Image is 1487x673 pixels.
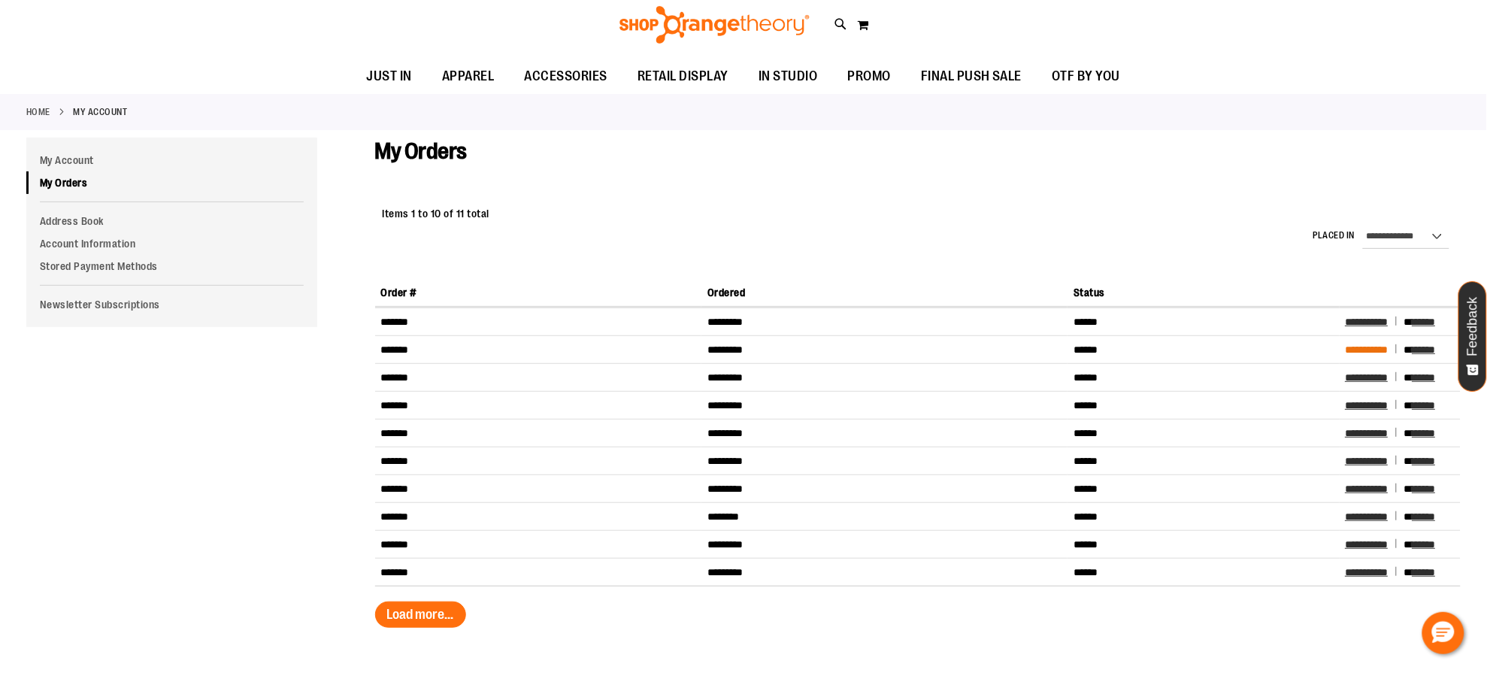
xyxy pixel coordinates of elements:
button: Hello, have a question? Let’s chat. [1422,612,1464,654]
a: Stored Payment Methods [26,255,317,277]
span: Feedback [1466,297,1480,356]
span: IN STUDIO [759,59,818,93]
span: Items 1 to 10 of 11 total [383,208,490,220]
img: Shop Orangetheory [617,6,812,44]
span: OTF BY YOU [1052,59,1121,93]
strong: My Account [74,105,128,119]
th: Ordered [701,279,1068,307]
button: Feedback - Show survey [1458,281,1487,392]
a: ACCESSORIES [510,59,623,94]
label: Placed in [1313,229,1355,242]
span: FINAL PUSH SALE [921,59,1022,93]
th: Status [1068,279,1339,307]
span: Load more... [387,607,454,622]
a: Address Book [26,210,317,232]
a: FINAL PUSH SALE [906,59,1037,94]
a: My Account [26,149,317,171]
a: Newsletter Subscriptions [26,293,317,316]
a: PROMO [833,59,907,94]
a: RETAIL DISPLAY [622,59,743,94]
span: ACCESSORIES [525,59,608,93]
span: JUST IN [367,59,413,93]
th: Order # [375,279,702,307]
a: IN STUDIO [743,59,833,94]
a: Home [26,105,50,119]
span: RETAIL DISPLAY [638,59,728,93]
a: My Orders [26,171,317,194]
span: APPAREL [442,59,495,93]
span: PROMO [848,59,892,93]
a: APPAREL [427,59,510,94]
button: Load more... [375,602,466,628]
a: JUST IN [352,59,428,94]
a: Account Information [26,232,317,255]
a: OTF BY YOU [1037,59,1136,94]
span: My Orders [375,138,468,164]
